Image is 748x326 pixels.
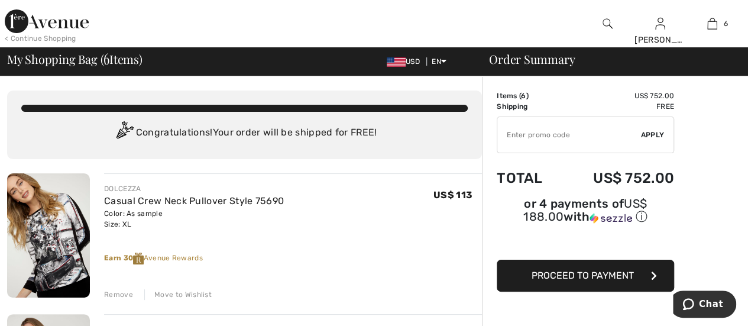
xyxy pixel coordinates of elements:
[497,198,674,225] div: or 4 payments of with
[7,173,90,298] img: Casual Crew Neck Pullover Style 75690
[532,270,634,281] span: Proceed to Payment
[521,92,526,100] span: 6
[5,9,89,33] img: 1ère Avenue
[497,198,674,229] div: or 4 payments ofUS$ 188.00withSezzle Click to learn more about Sezzle
[7,53,143,65] span: My Shopping Bag ( Items)
[561,101,674,112] td: Free
[590,213,632,224] img: Sezzle
[432,57,446,66] span: EN
[104,289,133,300] div: Remove
[104,208,284,230] div: Color: As sample Size: XL
[561,158,674,198] td: US$ 752.00
[103,50,109,66] span: 6
[641,130,665,140] span: Apply
[634,34,686,46] div: [PERSON_NAME]
[104,183,284,194] div: DOLCEZZA
[497,229,674,256] iframe: PayPal-paypal
[603,17,613,31] img: search the website
[497,260,674,292] button: Proceed to Payment
[497,101,561,112] td: Shipping
[561,91,674,101] td: US$ 752.00
[133,253,144,264] img: Reward-Logo.svg
[523,196,647,224] span: US$ 188.00
[497,117,641,153] input: Promo code
[104,195,284,206] a: Casual Crew Neck Pullover Style 75690
[387,57,406,67] img: US Dollar
[687,17,738,31] a: 6
[655,18,665,29] a: Sign In
[655,17,665,31] img: My Info
[433,189,472,201] span: US$ 113
[104,253,482,264] div: Avenue Rewards
[112,121,136,145] img: Congratulation2.svg
[387,57,425,66] span: USD
[497,91,561,101] td: Items ( )
[5,33,76,44] div: < Continue Shopping
[673,291,736,320] iframe: Opens a widget where you can chat to one of our agents
[104,254,144,262] strong: Earn 30
[144,289,212,300] div: Move to Wishlist
[707,17,717,31] img: My Bag
[497,158,561,198] td: Total
[475,53,741,65] div: Order Summary
[21,121,468,145] div: Congratulations! Your order will be shipped for FREE!
[723,18,727,29] span: 6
